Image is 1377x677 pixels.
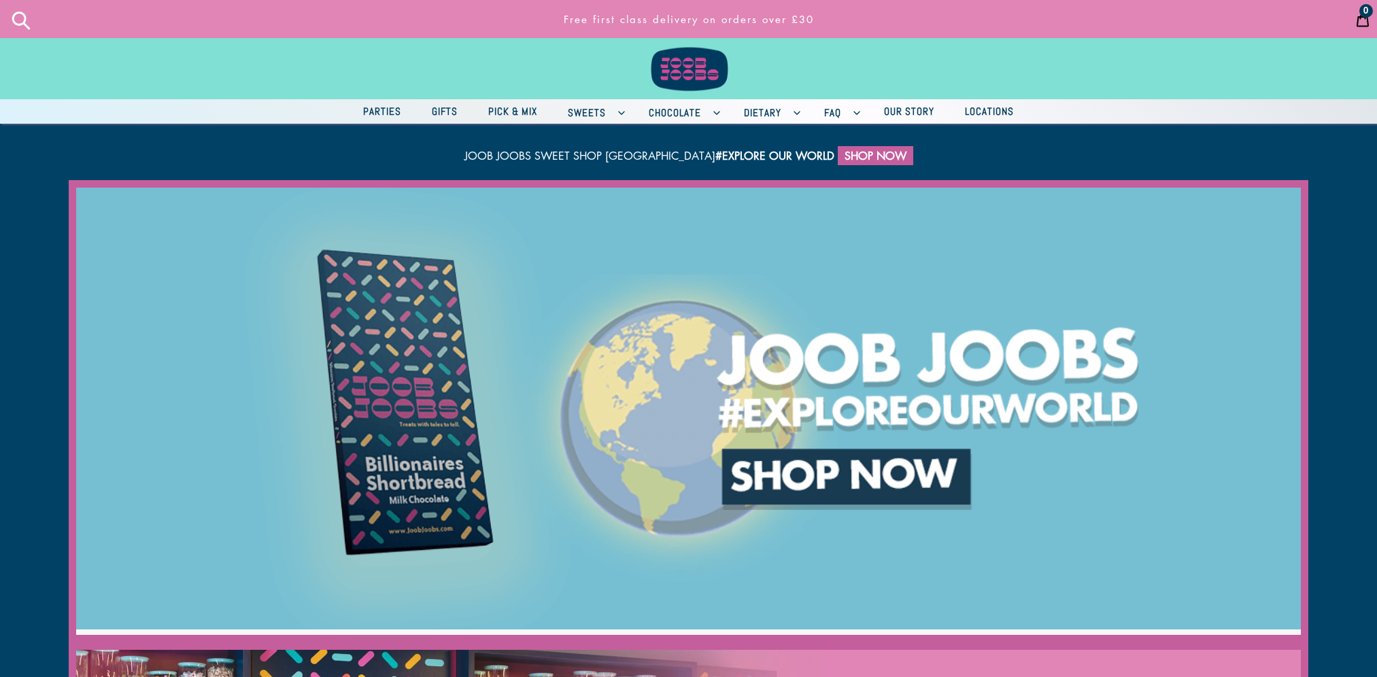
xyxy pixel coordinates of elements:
a: Our Story [870,102,948,122]
a: Free first class delivery on orders over £30 [417,6,961,33]
span: Chocolate [642,104,708,121]
span: 0 [1363,6,1369,16]
span: Gifts [425,103,464,120]
a: Shop Now [838,146,913,165]
span: Dietary [737,104,788,121]
a: 0 [1348,2,1377,36]
span: Our Story [877,103,941,120]
button: FAQ [811,99,867,124]
button: Sweets [554,99,632,124]
span: Pick & Mix [481,103,544,120]
a: Parties [350,102,415,122]
img: Joob Joobs [641,7,736,94]
a: Pick & Mix [475,102,551,122]
span: Parties [356,103,408,120]
span: FAQ [817,104,848,121]
strong: #explore our world [715,148,834,163]
a: Gifts [418,102,471,122]
a: Locations [951,102,1027,122]
p: Free first class delivery on orders over £30 [422,6,955,33]
img: shop-joobjoobs_5000x5000_v-1614400675.png [76,188,1301,630]
button: Chocolate [635,99,727,124]
button: Dietary [730,99,807,124]
span: Sweets [561,104,613,121]
span: Locations [958,103,1021,120]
